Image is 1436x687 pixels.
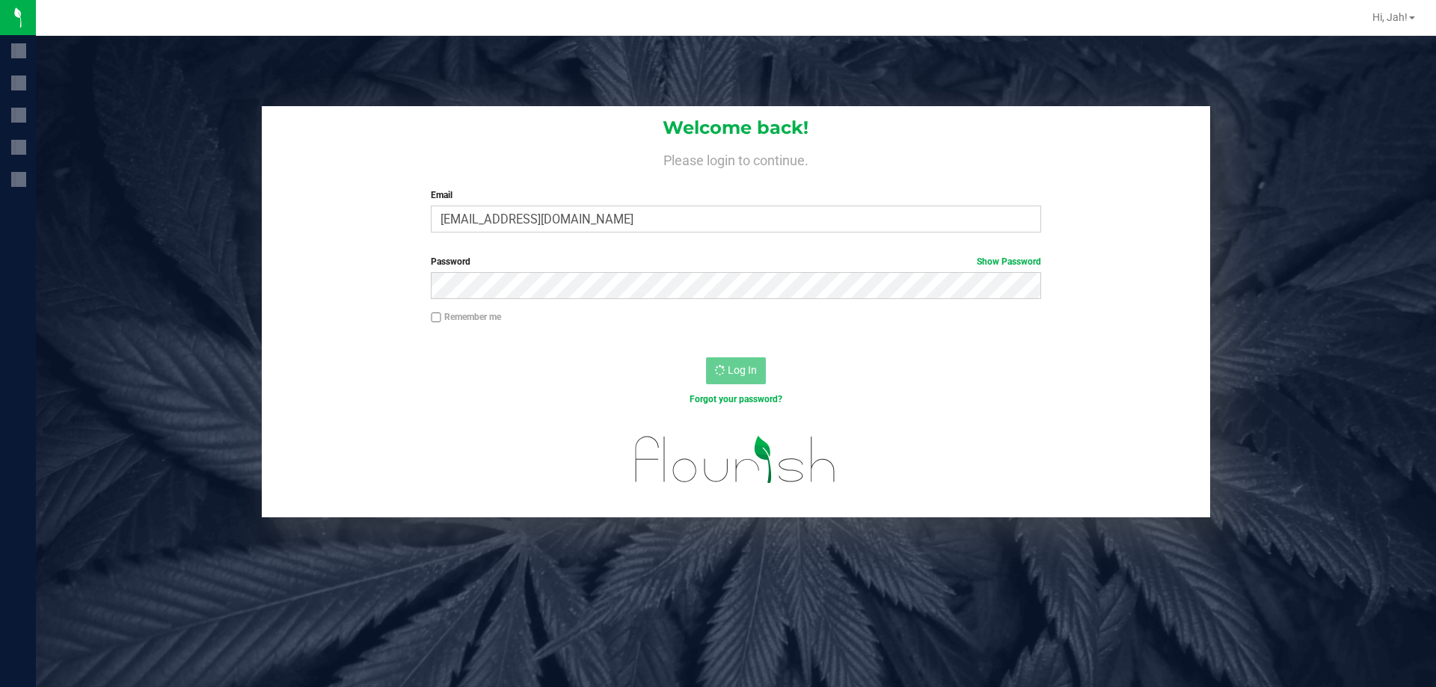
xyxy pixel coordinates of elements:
[262,150,1210,167] h4: Please login to continue.
[1372,11,1408,23] span: Hi, Jah!
[617,422,854,498] img: flourish_logo.svg
[706,357,766,384] button: Log In
[977,256,1041,267] a: Show Password
[431,310,501,324] label: Remember me
[431,312,441,323] input: Remember me
[262,118,1210,138] h1: Welcome back!
[728,364,757,376] span: Log In
[690,394,782,404] a: Forgot your password?
[431,188,1040,202] label: Email
[431,256,470,267] span: Password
